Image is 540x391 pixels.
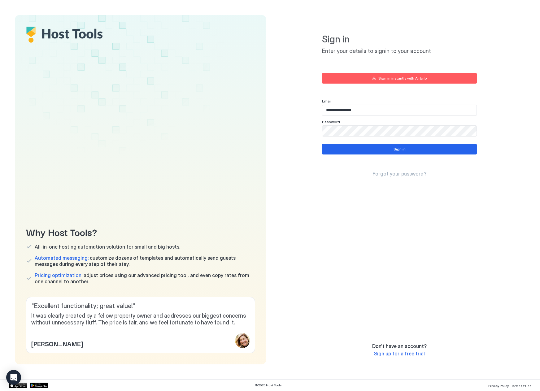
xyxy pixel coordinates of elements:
span: All-in-one hosting automation solution for small and big hosts. [35,244,180,250]
span: Terms Of Use [511,384,531,388]
span: Password [322,119,340,124]
a: Privacy Policy [488,382,509,389]
div: Sign in instantly with Airbnb [378,76,427,81]
span: Automated messaging: [35,255,89,261]
input: Input Field [322,126,477,136]
a: App Store [9,383,27,388]
button: Sign in [322,144,477,154]
span: Why Host Tools? [26,225,255,239]
div: profile [235,333,250,348]
div: Open Intercom Messenger [6,370,21,385]
span: Enter your details to signin to your account [322,48,477,55]
span: [PERSON_NAME] [31,339,83,348]
span: Privacy Policy [488,384,509,388]
span: © 2025 Host Tools [255,383,282,387]
span: customize dozens of templates and automatically send guests messages during every step of their s... [35,255,255,267]
button: Sign in instantly with Airbnb [322,73,477,84]
span: Don't have an account? [372,343,427,349]
span: adjust prices using our advanced pricing tool, and even copy rates from one channel to another. [35,272,255,285]
div: Sign in [394,146,406,152]
span: It was clearly created by a fellow property owner and addresses our biggest concerns without unne... [31,312,250,326]
span: " Excellent functionality; great value! " [31,302,250,310]
span: Pricing optimization: [35,272,82,278]
span: Email [322,99,332,103]
a: Terms Of Use [511,382,531,389]
a: Google Play Store [30,383,48,388]
a: Sign up for a free trial [374,350,425,357]
span: Sign in [322,33,477,45]
a: Forgot your password? [372,171,426,177]
input: Input Field [322,105,477,115]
